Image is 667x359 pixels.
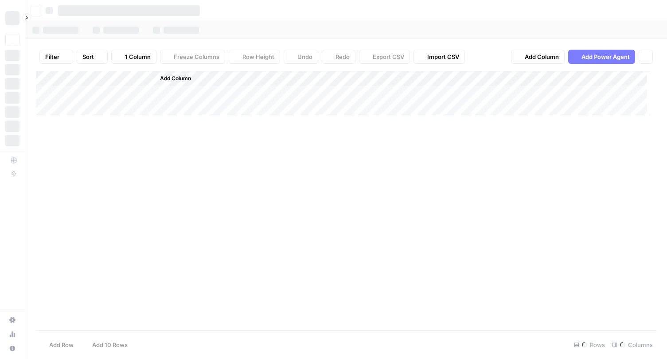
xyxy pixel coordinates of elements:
[581,52,630,61] span: Add Power Agent
[160,74,191,82] span: Add Column
[511,50,565,64] button: Add Column
[297,52,312,61] span: Undo
[427,52,459,61] span: Import CSV
[413,50,465,64] button: Import CSV
[608,338,656,352] div: Columns
[322,50,355,64] button: Redo
[77,50,108,64] button: Sort
[5,341,20,355] button: Help + Support
[79,338,133,352] button: Add 10 Rows
[359,50,410,64] button: Export CSV
[229,50,280,64] button: Row Height
[39,50,73,64] button: Filter
[335,52,350,61] span: Redo
[242,52,274,61] span: Row Height
[92,340,128,349] span: Add 10 Rows
[525,52,559,61] span: Add Column
[49,340,74,349] span: Add Row
[284,50,318,64] button: Undo
[570,338,608,352] div: Rows
[148,73,195,84] button: Add Column
[373,52,404,61] span: Export CSV
[36,338,79,352] button: Add Row
[160,50,225,64] button: Freeze Columns
[5,327,20,341] a: Usage
[174,52,219,61] span: Freeze Columns
[568,50,635,64] button: Add Power Agent
[45,52,59,61] span: Filter
[5,313,20,327] a: Settings
[82,52,94,61] span: Sort
[111,50,156,64] button: 1 Column
[125,52,151,61] span: 1 Column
